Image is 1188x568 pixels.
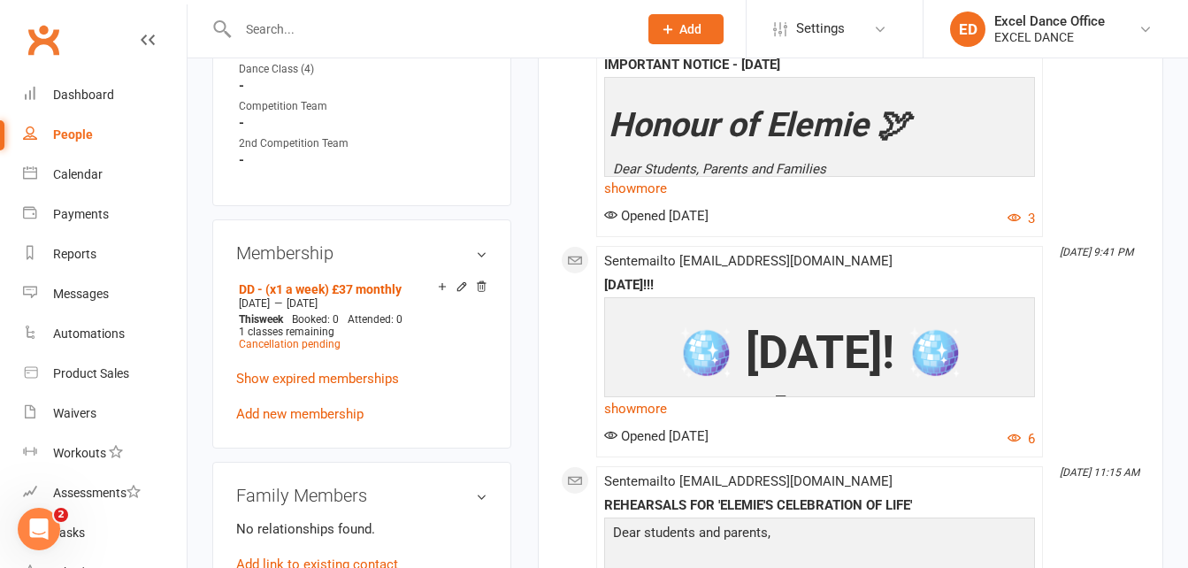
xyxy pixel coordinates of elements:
p: No relationships found. [236,518,487,540]
div: Waivers [53,406,96,420]
div: Workouts [53,446,106,460]
a: Workouts [23,434,187,473]
span: 1 classes remaining [239,326,334,338]
span: 🪩 [DATE]! 🪩 [677,326,963,380]
div: Automations [53,326,125,341]
p: Dear students and parents, [609,522,1031,548]
div: Messages [53,287,109,301]
iframe: Intercom live chat [18,508,60,550]
div: IMPORTANT NOTICE - [DATE] [604,58,1035,73]
button: 3 [1008,208,1035,229]
b: 5+ years [773,390,867,419]
a: People [23,115,187,155]
i: Dear Students, Parents and Families [613,161,826,177]
a: Messages [23,274,187,314]
a: Automations [23,314,187,354]
div: week [234,313,287,326]
a: Payments [23,195,187,234]
span: Sent email to [EMAIL_ADDRESS][DOMAIN_NAME] [604,473,893,489]
h3: Family Members [236,486,487,505]
b: Honour of Elemie 🕊 [609,105,910,144]
input: Search... [233,17,625,42]
span: Add [679,22,701,36]
strong: - [239,152,487,168]
a: Tasks [23,513,187,553]
button: 6 [1008,428,1035,449]
span: Opened [DATE] [604,208,709,224]
div: Competition Team [239,98,385,115]
div: 2nd Competition Team [239,135,385,152]
button: Add [648,14,724,44]
i: [DATE] 9:41 PM [1060,246,1133,258]
h3: Membership [236,243,487,263]
div: Assessments [53,486,141,500]
a: Waivers [23,394,187,434]
div: EXCEL DANCE [994,29,1105,45]
div: People [53,127,93,142]
a: Assessments [23,473,187,513]
a: Reports [23,234,187,274]
a: Product Sales [23,354,187,394]
span: This [239,313,259,326]
span: [DATE] [287,297,318,310]
strong: - [239,115,487,131]
strong: - [239,78,487,94]
div: Product Sales [53,366,129,380]
div: Calendar [53,167,103,181]
a: Clubworx [21,18,65,62]
a: Show expired memberships [236,371,399,387]
div: — [234,296,487,311]
span: Booked: 0 [292,313,339,326]
span: Settings [796,9,845,49]
span: 2 [54,508,68,522]
div: REHEARSALS FOR 'ELEMIE'S CELEBRATION OF LIFE' [604,498,1035,513]
a: Dashboard [23,75,187,115]
div: Payments [53,207,109,221]
a: DD - (x1 a week) £37 monthly [239,282,402,296]
a: show more [604,396,1035,421]
div: ED [950,12,985,47]
span: Sent email to [EMAIL_ADDRESS][DOMAIN_NAME] [604,253,893,269]
div: Dashboard [53,88,114,102]
span: [DATE] [239,297,270,310]
div: Dance Class (4) [239,61,385,78]
a: Calendar [23,155,187,195]
div: Tasks [53,526,85,540]
span: Opened [DATE] [604,428,709,444]
div: Reports [53,247,96,261]
i: [DATE] 11:15 AM [1060,466,1139,479]
div: Excel Dance Office [994,13,1105,29]
a: Add new membership [236,406,364,422]
a: Cancellation pending [239,338,341,350]
span: Attended: 0 [348,313,402,326]
div: [DATE]!!! [604,278,1035,293]
a: show more [604,176,1035,201]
